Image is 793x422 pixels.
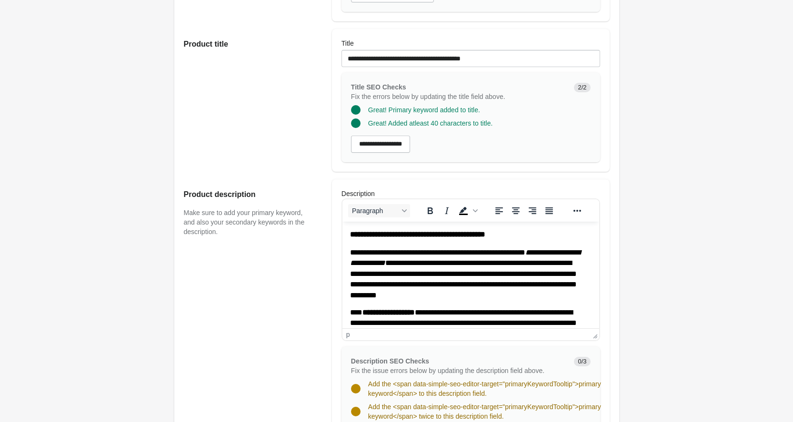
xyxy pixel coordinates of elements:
span: 0/3 [574,357,590,366]
button: Align center [508,204,524,217]
iframe: Rich Text Area [342,222,599,328]
span: Great! Added atleast 40 characters to title. [368,119,492,127]
button: Italic [439,204,455,217]
span: Add the <span data-simple-seo-editor-target="primaryKeywordTooltip">primary keyword</span> to thi... [368,380,601,397]
h2: Product title [184,39,313,50]
p: Fix the issue errors below by updating the description field above. [351,366,567,375]
button: Justify [541,204,557,217]
span: Great! Primary keyword added to title. [368,106,480,114]
div: p [346,331,350,338]
div: Background color [455,204,479,217]
button: Blocks [348,204,410,217]
p: Fix the errors below by updating the title field above. [351,92,567,101]
span: Description SEO Checks [351,357,429,365]
span: Title SEO Checks [351,83,406,91]
button: Bold [422,204,438,217]
button: Align right [524,204,541,217]
span: Add the <span data-simple-seo-editor-target="primaryKeywordTooltip">primary keyword</span> twice ... [368,403,601,420]
span: Paragraph [352,207,399,215]
label: Title [341,39,354,48]
p: Make sure to add your primary keyword, and also your secondary keywords in the description. [184,208,313,236]
button: Align left [491,204,507,217]
div: Press the Up and Down arrow keys to resize the editor. [589,329,599,340]
button: Reveal or hide additional toolbar items [569,204,585,217]
span: 2/2 [574,83,590,92]
h2: Product description [184,189,313,200]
